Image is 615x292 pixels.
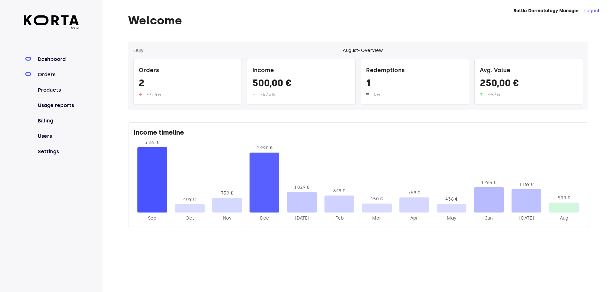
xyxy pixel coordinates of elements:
[133,47,143,54] button: ‹July
[37,55,79,63] a: Dashboard
[399,215,429,221] div: 2025-Apr
[147,92,161,97] span: -71.4%
[324,215,354,221] div: 2025-Feb
[37,86,79,94] a: Products
[480,64,578,77] div: Avg. Value
[437,215,467,221] div: 2025-May
[480,92,483,96] img: up
[37,102,79,109] a: Usage reports
[250,145,279,151] div: 2 990 €
[139,92,142,96] img: up
[474,179,504,186] div: 1 264 €
[480,77,578,91] div: 250,00 €
[374,92,380,97] span: 0%
[139,77,236,91] div: 2
[128,14,588,27] h1: Welcome
[24,15,79,25] img: Korta
[252,92,256,96] img: up
[584,8,600,14] button: Logout
[488,92,500,97] span: 49.7%
[137,139,167,146] div: 3 261 €
[399,190,429,196] div: 759 €
[250,215,279,221] div: 2024-Dec
[366,64,464,77] div: Redemptions
[24,15,79,30] a: beta
[37,71,79,79] a: Orders
[261,92,275,97] span: -57.2%
[252,77,350,91] div: 500,00 €
[287,215,317,221] div: 2025-Jan
[24,25,79,30] span: beta
[287,184,317,191] div: 1 029 €
[366,92,369,96] img: up
[252,64,350,77] div: Income
[175,196,205,203] div: 409 €
[175,215,205,221] div: 2024-Oct
[362,196,392,202] div: 450 €
[37,132,79,140] a: Users
[474,215,504,221] div: 2025-Jun
[212,215,242,221] div: 2024-Nov
[366,77,464,91] div: 1
[343,47,383,54] div: August - Overview
[139,64,236,77] div: Orders
[37,117,79,125] a: Billing
[513,8,579,13] strong: Baltic Dermatology Manager
[37,148,79,155] a: Settings
[212,190,242,196] div: 739 €
[137,215,167,221] div: 2024-Sep
[324,188,354,194] div: 849 €
[437,196,467,203] div: 438 €
[512,181,541,188] div: 1 169 €
[549,215,579,221] div: 2025-Aug
[512,215,541,221] div: 2025-Jul
[549,195,579,201] div: 500 €
[134,128,583,139] div: Income timeline
[362,215,392,221] div: 2025-Mar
